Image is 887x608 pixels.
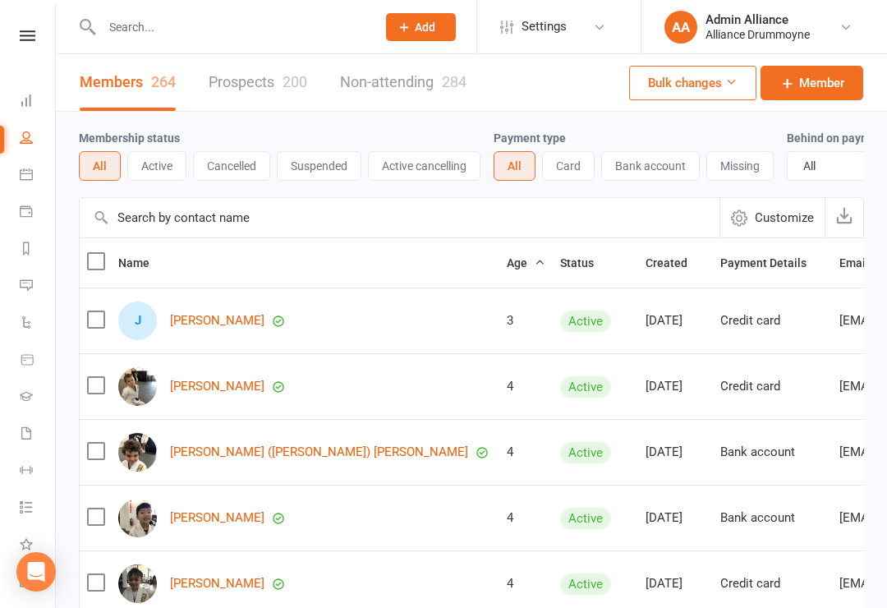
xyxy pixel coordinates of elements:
[507,511,545,525] div: 4
[507,380,545,394] div: 4
[560,311,611,332] div: Active
[705,12,810,27] div: Admin Alliance
[16,552,56,592] div: Open Intercom Messenger
[705,27,810,42] div: Alliance Drummoyne
[720,256,825,269] span: Payment Details
[79,151,121,181] button: All
[97,16,365,39] input: Search...
[601,151,700,181] button: Bank account
[646,253,705,273] button: Created
[560,376,611,398] div: Active
[720,380,825,394] div: Credit card
[368,151,480,181] button: Active cancelling
[646,445,705,459] div: [DATE]
[720,577,825,591] div: Credit card
[560,442,611,463] div: Active
[646,511,705,525] div: [DATE]
[20,232,57,269] a: Reports
[20,158,57,195] a: Calendar
[839,256,887,269] span: Email
[755,208,814,228] span: Customize
[706,151,774,181] button: Missing
[20,195,57,232] a: Payments
[646,380,705,394] div: [DATE]
[560,256,612,269] span: Status
[761,66,863,100] a: Member
[507,253,545,273] button: Age
[127,151,186,181] button: Active
[170,445,468,459] a: [PERSON_NAME] ([PERSON_NAME]) [PERSON_NAME]
[20,343,57,380] a: Product Sales
[415,21,435,34] span: Add
[20,84,57,121] a: Dashboard
[20,121,57,158] a: People
[507,577,545,591] div: 4
[560,253,612,273] button: Status
[79,131,180,145] label: Membership status
[560,508,611,529] div: Active
[340,54,466,111] a: Non-attending284
[720,314,825,328] div: Credit card
[720,511,825,525] div: Bank account
[283,73,307,90] div: 200
[629,66,756,100] button: Bulk changes
[507,256,545,269] span: Age
[442,73,466,90] div: 284
[719,198,825,237] button: Customize
[646,314,705,328] div: [DATE]
[720,445,825,459] div: Bank account
[170,511,264,525] a: [PERSON_NAME]
[839,253,887,273] button: Email
[646,577,705,591] div: [DATE]
[560,573,611,595] div: Active
[277,151,361,181] button: Suspended
[542,151,595,181] button: Card
[507,445,545,459] div: 4
[170,577,264,591] a: [PERSON_NAME]
[20,527,57,564] a: What's New
[522,8,567,45] span: Settings
[799,73,844,93] span: Member
[386,13,456,41] button: Add
[80,198,719,237] input: Search by contact name
[170,314,264,328] a: [PERSON_NAME]
[664,11,697,44] div: AA
[720,253,825,273] button: Payment Details
[118,302,157,340] div: J
[209,54,307,111] a: Prospects200
[193,151,270,181] button: Cancelled
[170,380,264,394] a: [PERSON_NAME]
[494,151,535,181] button: All
[151,73,176,90] div: 264
[646,256,705,269] span: Created
[507,314,545,328] div: 3
[80,54,176,111] a: Members264
[118,256,168,269] span: Name
[494,131,566,145] label: Payment type
[118,253,168,273] button: Name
